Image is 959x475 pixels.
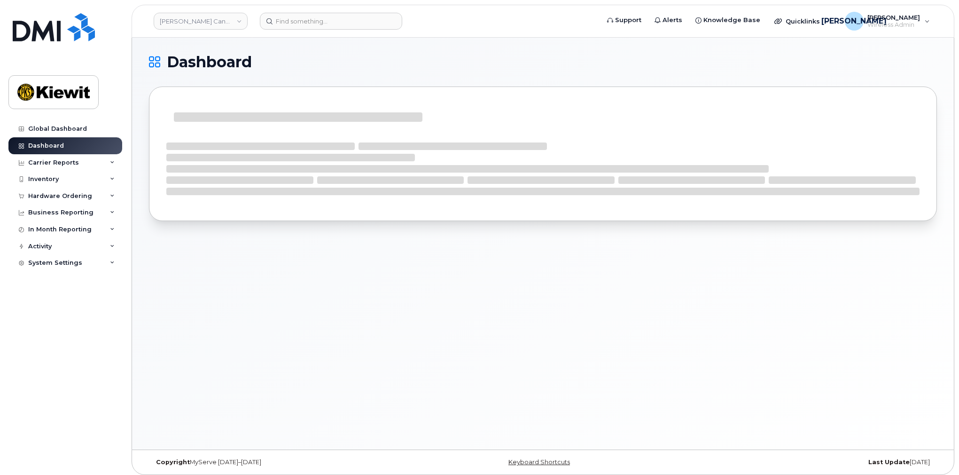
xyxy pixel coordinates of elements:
[508,459,570,466] a: Keyboard Shortcuts
[167,55,252,69] span: Dashboard
[156,459,190,466] strong: Copyright
[149,459,412,466] div: MyServe [DATE]–[DATE]
[868,459,910,466] strong: Last Update
[674,459,937,466] div: [DATE]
